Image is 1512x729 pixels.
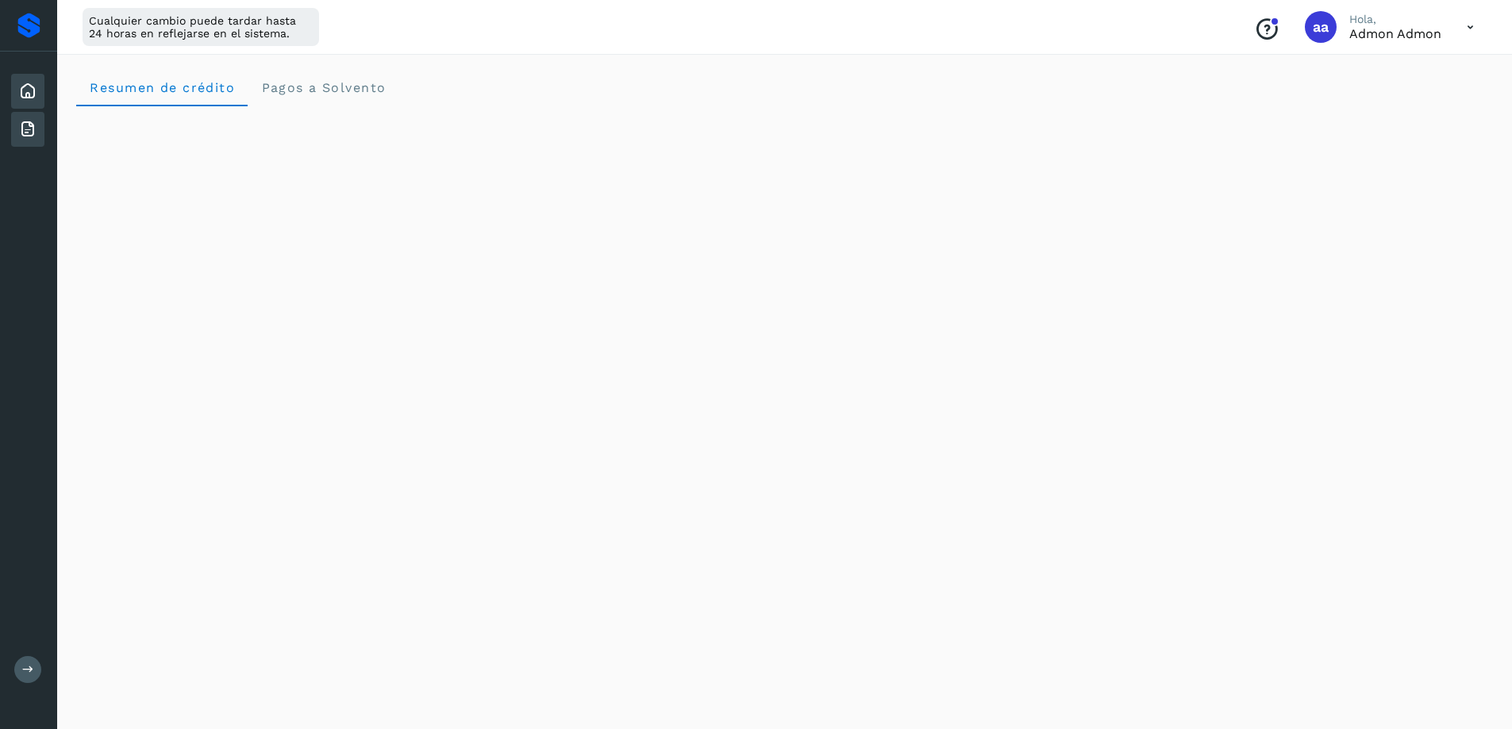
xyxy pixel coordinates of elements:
[1349,26,1441,41] p: admon admon
[83,8,319,46] div: Cualquier cambio puede tardar hasta 24 horas en reflejarse en el sistema.
[89,80,235,95] span: Resumen de crédito
[11,74,44,109] div: Inicio
[260,80,386,95] span: Pagos a Solvento
[1349,13,1441,26] p: Hola,
[11,112,44,147] div: Facturas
